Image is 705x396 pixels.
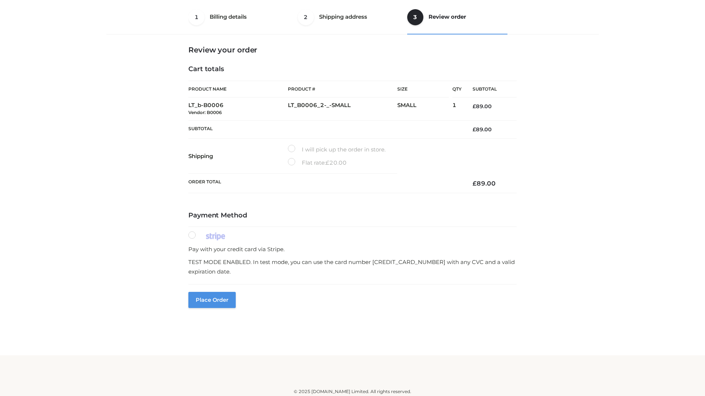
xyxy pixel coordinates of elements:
h3: Review your order [188,45,517,54]
p: Pay with your credit card via Stripe. [188,245,517,254]
td: SMALL [397,98,452,121]
th: Product # [288,81,397,98]
bdi: 20.00 [326,159,347,166]
th: Subtotal [188,120,462,138]
label: Flat rate: [288,158,347,168]
button: Place order [188,292,236,308]
span: £ [473,180,477,187]
th: Subtotal [462,81,517,98]
th: Product Name [188,81,288,98]
td: 1 [452,98,462,121]
h4: Cart totals [188,65,517,73]
bdi: 89.00 [473,103,492,110]
bdi: 89.00 [473,180,496,187]
th: Size [397,81,449,98]
td: LT_B0006_2-_-SMALL [288,98,397,121]
p: TEST MODE ENABLED. In test mode, you can use the card number [CREDIT_CARD_NUMBER] with any CVC an... [188,257,517,276]
h4: Payment Method [188,212,517,220]
span: £ [473,103,476,110]
div: © 2025 [DOMAIN_NAME] Limited. All rights reserved. [109,388,596,395]
bdi: 89.00 [473,126,492,133]
span: £ [326,159,329,166]
small: Vendor: B0006 [188,110,222,115]
label: I will pick up the order in store. [288,145,386,154]
span: £ [473,126,476,133]
td: LT_b-B0006 [188,98,288,121]
th: Qty [452,81,462,98]
th: Shipping [188,139,288,174]
th: Order Total [188,174,462,193]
